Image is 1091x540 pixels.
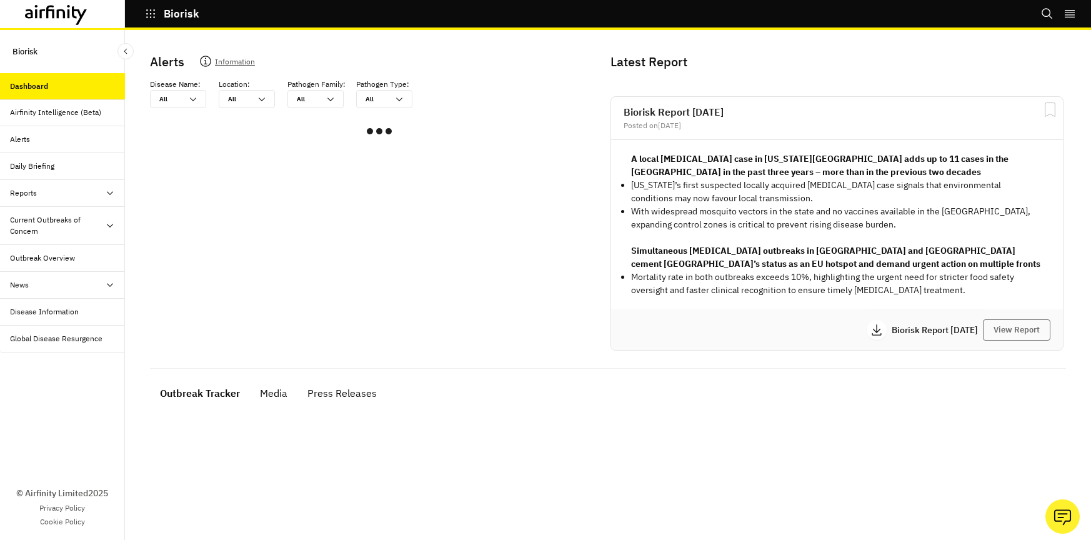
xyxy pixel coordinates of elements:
[260,384,287,402] div: Media
[10,187,37,199] div: Reports
[631,153,1009,177] strong: A local [MEDICAL_DATA] case in [US_STATE][GEOGRAPHIC_DATA] adds up to 11 cases in the [GEOGRAPHIC...
[10,306,79,317] div: Disease Information
[10,81,48,92] div: Dashboard
[983,319,1050,341] button: View Report
[39,502,85,514] a: Privacy Policy
[624,122,1050,129] div: Posted on [DATE]
[150,52,184,71] p: Alerts
[1045,499,1080,534] button: Ask our analysts
[10,252,75,264] div: Outbreak Overview
[624,107,1050,117] h2: Biorisk Report [DATE]
[1041,3,1054,24] button: Search
[16,487,108,500] p: © Airfinity Limited 2025
[307,384,377,402] div: Press Releases
[219,79,250,90] p: Location :
[40,516,85,527] a: Cookie Policy
[631,205,1043,231] p: With widespread mosquito vectors in the state and no vaccines available in the [GEOGRAPHIC_DATA],...
[215,55,255,72] p: Information
[10,279,29,291] div: News
[356,79,409,90] p: Pathogen Type :
[610,52,1061,71] p: Latest Report
[631,179,1043,205] p: [US_STATE]’s first suspected locally acquired [MEDICAL_DATA] case signals that environmental cond...
[10,214,105,237] div: Current Outbreaks of Concern
[150,79,201,90] p: Disease Name :
[631,271,1043,297] p: Mortality rate in both outbreaks exceeds 10%, highlighting the urgent need for stricter food safe...
[1042,102,1058,117] svg: Bookmark Report
[892,326,983,334] p: Biorisk Report [DATE]
[12,40,37,63] p: Biorisk
[10,161,54,172] div: Daily Briefing
[631,245,1040,269] strong: Simultaneous [MEDICAL_DATA] outbreaks in [GEOGRAPHIC_DATA] and [GEOGRAPHIC_DATA] cement [GEOGRAPH...
[287,79,346,90] p: Pathogen Family :
[117,43,134,59] button: Close Sidebar
[164,8,199,19] p: Biorisk
[10,134,30,145] div: Alerts
[10,107,101,118] div: Airfinity Intelligence (Beta)
[145,3,199,24] button: Biorisk
[160,384,240,402] div: Outbreak Tracker
[10,333,102,344] div: Global Disease Resurgence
